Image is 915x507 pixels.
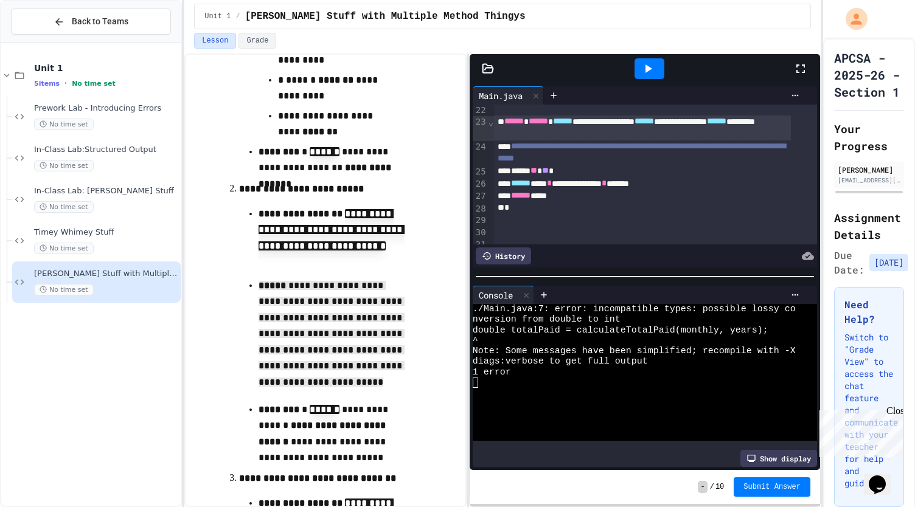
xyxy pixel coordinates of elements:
div: 24 [473,141,488,166]
span: / [235,12,240,21]
h3: Need Help? [844,297,894,326]
span: Timey Whimey Stuff [34,227,178,238]
div: 27 [473,190,488,202]
button: Back to Teams [11,9,171,35]
div: Console [473,286,534,304]
span: - [698,481,707,493]
span: [PERSON_NAME] Stuff with Multiple Method Thingys [34,269,178,279]
div: 25 [473,166,488,178]
button: Submit Answer [734,477,810,497]
span: Unit 1 [204,12,231,21]
span: In-Class Lab:Structured Output [34,145,178,155]
div: [PERSON_NAME] [838,164,900,175]
span: In-Class Lab: [PERSON_NAME] Stuff [34,186,178,196]
span: No time set [72,80,116,88]
iframe: chat widget [864,458,903,495]
div: Main.java [473,86,544,105]
span: Submit Answer [743,482,801,492]
div: Show display [740,450,817,467]
div: History [476,247,531,264]
p: Switch to "Grade View" to access the chat feature and communicate with your teacher for help and ... [844,331,894,489]
span: Due Date: [834,248,865,277]
span: Unit 1 [34,63,178,74]
span: 10 [715,482,724,492]
h2: Assignment Details [834,209,904,243]
span: double totalPaid = calculateTotalPaid(monthly, years); [473,325,768,336]
span: 1 error [473,367,511,378]
span: Fold line [488,117,494,127]
span: 5 items [34,80,60,88]
span: No time set [34,284,94,295]
span: ./Main.java:7: error: incompatible types: possible lossy co [473,304,796,314]
iframe: chat widget [814,405,903,457]
button: Grade [238,33,276,49]
span: nversion from double to int [473,314,621,325]
span: / [710,482,714,492]
span: No time set [34,160,94,171]
div: 30 [473,227,488,239]
div: 31 [473,239,488,251]
h2: Your Progress [834,120,904,154]
span: Prework Lab - Introducing Errors [34,103,178,114]
div: 26 [473,178,488,190]
div: 29 [473,215,488,227]
span: No time set [34,201,94,213]
div: 23 [473,116,488,141]
div: Main.java [473,89,529,102]
h1: APCSA - 2025-26 - Section 1 [834,49,904,100]
span: No time set [34,119,94,130]
button: Lesson [194,33,236,49]
div: 28 [473,203,488,215]
div: [EMAIL_ADDRESS][DOMAIN_NAME] [838,176,900,185]
span: Back to Teams [72,15,128,28]
span: Note: Some messages have been simplified; recompile with -X [473,346,796,356]
span: diags:verbose to get full output [473,356,648,367]
div: Console [473,289,519,302]
span: Mathy Stuff with Multiple Method Thingys [245,9,526,24]
span: ^ [473,336,478,346]
span: No time set [34,243,94,254]
span: [DATE] [869,254,908,271]
div: My Account [833,5,871,33]
div: 22 [473,105,488,117]
div: Chat with us now!Close [5,5,84,77]
span: • [64,78,67,88]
